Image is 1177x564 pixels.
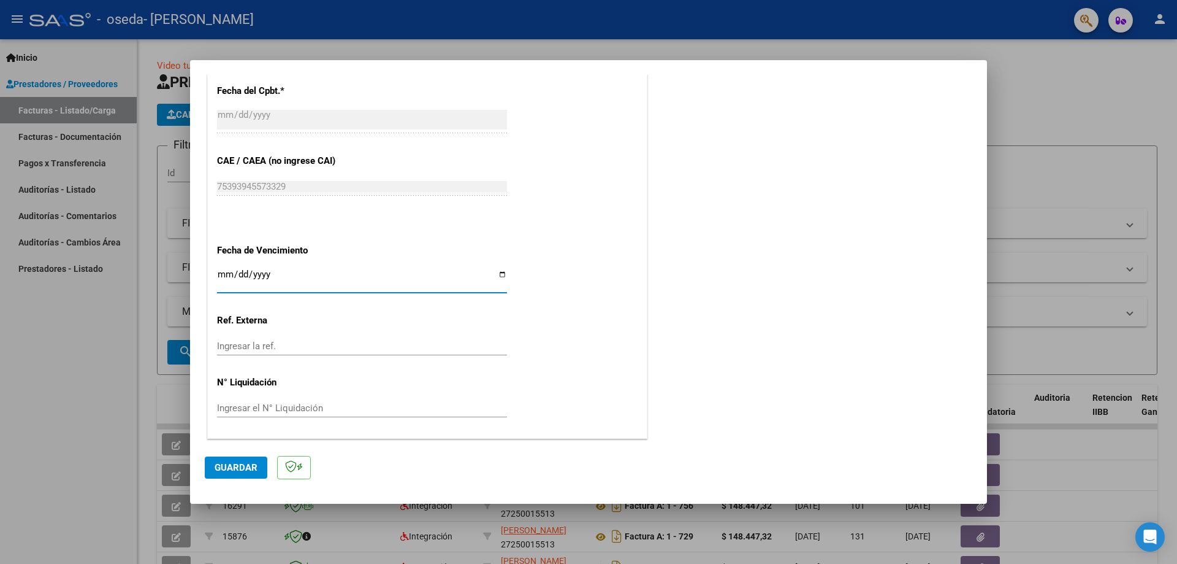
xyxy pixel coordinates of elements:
button: Guardar [205,457,267,479]
span: Guardar [215,462,257,473]
p: Ref. Externa [217,314,343,328]
p: Fecha de Vencimiento [217,244,343,258]
p: N° Liquidación [217,376,343,390]
p: Fecha del Cpbt. [217,84,343,98]
p: CAE / CAEA (no ingrese CAI) [217,154,343,168]
div: Open Intercom Messenger [1135,522,1165,552]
